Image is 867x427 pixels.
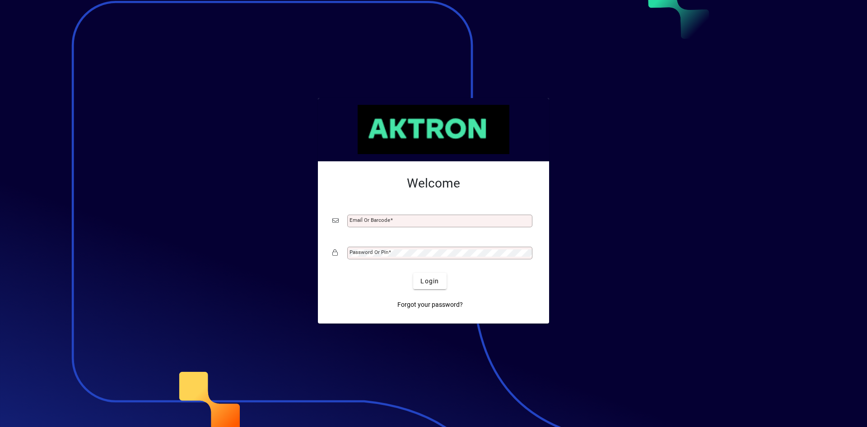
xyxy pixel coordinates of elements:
h2: Welcome [332,176,535,191]
a: Forgot your password? [394,296,466,313]
mat-label: Email or Barcode [350,217,390,223]
span: Login [420,277,439,286]
button: Login [413,273,446,289]
mat-label: Password or Pin [350,249,388,255]
span: Forgot your password? [397,300,463,310]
